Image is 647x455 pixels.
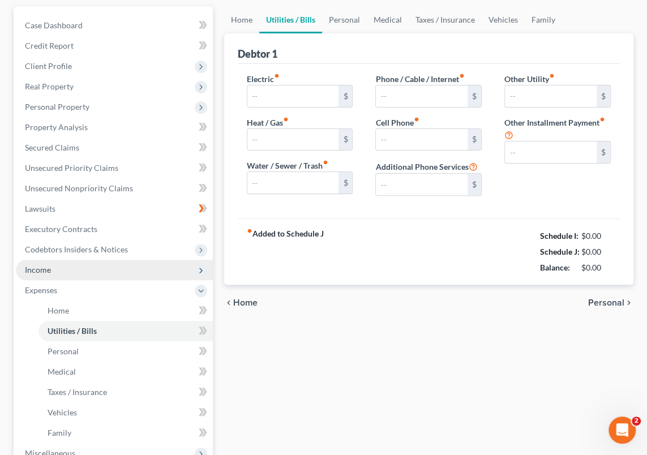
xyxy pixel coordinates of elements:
[505,141,597,163] input: --
[322,6,367,33] a: Personal
[597,141,610,163] div: $
[25,224,97,234] span: Executory Contracts
[599,117,605,122] i: fiber_manual_record
[323,160,328,165] i: fiber_manual_record
[609,417,636,444] iframe: Intercom live chat
[376,174,468,195] input: --
[525,6,562,33] a: Family
[540,247,580,256] strong: Schedule J:
[25,183,133,193] span: Unsecured Nonpriority Claims
[367,6,409,33] a: Medical
[259,6,322,33] a: Utilities / Bills
[38,402,213,423] a: Vehicles
[247,85,339,107] input: --
[581,246,611,257] div: $0.00
[38,423,213,443] a: Family
[581,262,611,273] div: $0.00
[38,321,213,341] a: Utilities / Bills
[413,117,419,122] i: fiber_manual_record
[38,382,213,402] a: Taxes / Insurance
[540,231,579,241] strong: Schedule I:
[339,85,352,107] div: $
[283,117,289,122] i: fiber_manual_record
[247,160,328,171] label: Water / Sewer / Trash
[48,346,79,356] span: Personal
[25,20,83,30] span: Case Dashboard
[247,228,252,234] i: fiber_manual_record
[224,6,259,33] a: Home
[588,298,633,307] button: Personal chevron_right
[48,367,76,376] span: Medical
[16,15,213,36] a: Case Dashboard
[468,85,481,107] div: $
[482,6,525,33] a: Vehicles
[25,204,55,213] span: Lawsuits
[339,129,352,151] div: $
[25,163,118,173] span: Unsecured Priority Claims
[505,85,597,107] input: --
[247,73,280,85] label: Electric
[38,362,213,382] a: Medical
[409,6,482,33] a: Taxes / Insurance
[48,407,77,417] span: Vehicles
[38,341,213,362] a: Personal
[25,122,88,132] span: Property Analysis
[16,36,213,56] a: Credit Report
[233,298,258,307] span: Home
[459,73,464,79] i: fiber_manual_record
[25,61,72,71] span: Client Profile
[25,244,128,254] span: Codebtors Insiders & Notices
[597,85,610,107] div: $
[468,129,481,151] div: $
[48,428,71,437] span: Family
[25,41,74,50] span: Credit Report
[224,298,233,307] i: chevron_left
[16,219,213,239] a: Executory Contracts
[632,417,641,426] span: 2
[25,81,74,91] span: Real Property
[16,138,213,158] a: Secured Claims
[339,172,352,194] div: $
[375,160,477,173] label: Additional Phone Services
[16,158,213,178] a: Unsecured Priority Claims
[504,117,605,128] label: Other Installment Payment
[247,117,289,128] label: Heat / Gas
[581,230,611,242] div: $0.00
[16,199,213,219] a: Lawsuits
[38,301,213,321] a: Home
[274,73,280,79] i: fiber_manual_record
[504,73,555,85] label: Other Utility
[16,178,213,199] a: Unsecured Nonpriority Claims
[376,85,468,107] input: --
[549,73,555,79] i: fiber_manual_record
[25,102,89,111] span: Personal Property
[624,298,633,307] i: chevron_right
[48,326,97,336] span: Utilities / Bills
[247,129,339,151] input: --
[16,117,213,138] a: Property Analysis
[25,265,51,274] span: Income
[540,263,570,272] strong: Balance:
[238,47,277,61] div: Debtor 1
[48,306,69,315] span: Home
[375,117,419,128] label: Cell Phone
[48,387,107,397] span: Taxes / Insurance
[375,73,464,85] label: Phone / Cable / Internet
[25,285,57,295] span: Expenses
[247,172,339,194] input: --
[468,174,481,195] div: $
[376,129,468,151] input: --
[25,143,79,152] span: Secured Claims
[224,298,258,307] button: chevron_left Home
[247,228,324,276] strong: Added to Schedule J
[588,298,624,307] span: Personal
